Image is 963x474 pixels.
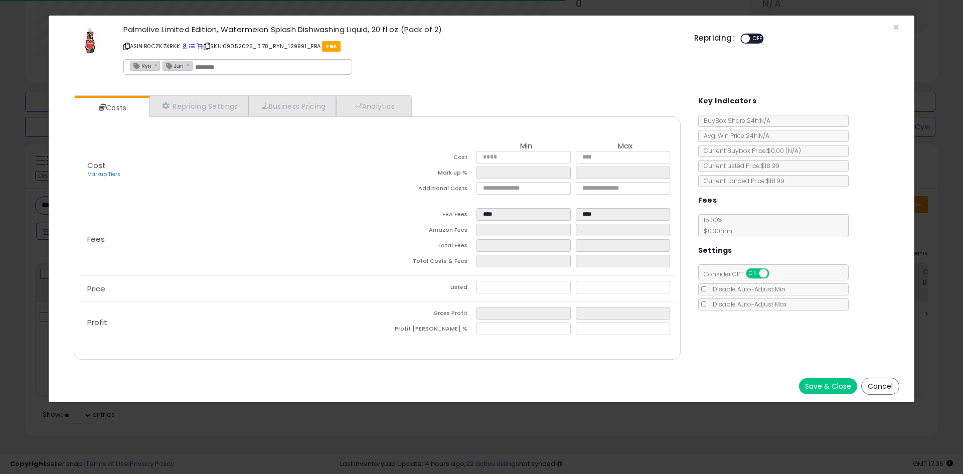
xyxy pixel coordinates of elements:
a: BuyBox page [182,42,188,50]
th: Max [576,142,675,151]
a: All offer listings [189,42,195,50]
span: FBA [322,41,341,52]
td: Profit [PERSON_NAME] % [377,323,476,338]
span: $0.00 [767,146,801,155]
span: Current Landed Price: $18.99 [699,177,784,185]
h5: Key Indicators [698,95,757,107]
span: × [893,20,899,35]
td: Additional Costs [377,182,476,198]
p: Profit [79,319,377,327]
td: Total Costs & Fees [377,255,476,270]
p: Cost [79,162,377,179]
a: Costs [74,98,148,118]
a: Markup Tiers [87,171,120,178]
span: Current Buybox Price: [699,146,801,155]
td: Listed [377,281,476,296]
span: Current Listed Price: $18.99 [699,162,779,170]
h5: Repricing: [694,34,734,42]
th: Min [476,142,576,151]
span: $0.30 min [699,227,732,235]
h5: Fees [698,194,717,207]
span: ON [747,269,759,278]
a: × [186,60,192,69]
td: Amazon Fees [377,224,476,239]
td: Mark up % [377,167,476,182]
a: Business Pricing [249,96,337,116]
span: Ryn [130,61,151,70]
span: Disable Auto-Adjust Min [708,285,785,293]
span: OFF [767,269,783,278]
span: Consider CPT: [699,270,782,278]
a: Your listing only [197,42,202,50]
span: Avg. Win Price 24h: N/A [699,131,769,140]
button: Cancel [861,378,899,395]
p: ASIN: B0CZK7XRKK | SKU: 09052025_3.78_RYN_129991_FBA [123,38,680,54]
span: BuyBox Share 24h: N/A [699,116,770,125]
img: 315DByaGZiL._SL60_.jpg [75,26,105,54]
a: × [154,60,160,69]
a: Repricing Settings [149,96,249,116]
td: Total Fees [377,239,476,255]
td: Gross Profit [377,307,476,323]
button: Save & Close [799,378,857,394]
td: FBA Fees [377,208,476,224]
span: ( N/A ) [785,146,801,155]
span: Jan [163,61,184,70]
a: Analytics [336,96,410,116]
span: Disable Auto-Adjust Max [708,300,787,308]
h3: Palmolive Limited Edition, Watermelon Splash Dishwashing Liquid, 20 fl oz (Pack of 2) [123,26,680,33]
span: 15.00 % [699,216,732,235]
td: Cost [377,151,476,167]
p: Fees [79,235,377,243]
span: OFF [750,35,766,43]
h5: Settings [698,244,732,257]
p: Price [79,285,377,293]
